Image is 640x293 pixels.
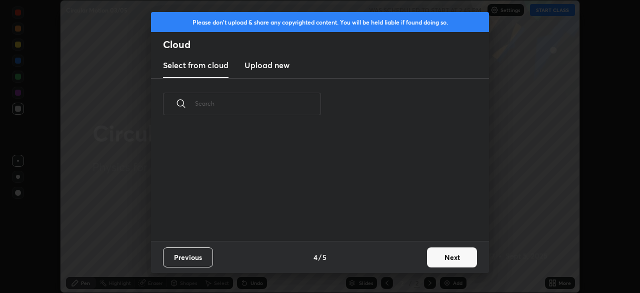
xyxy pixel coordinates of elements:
h2: Cloud [163,38,489,51]
h4: 5 [322,252,326,262]
input: Search [195,82,321,125]
button: Next [427,247,477,267]
div: grid [151,127,477,241]
h3: Upload new [244,59,289,71]
div: Please don't upload & share any copyrighted content. You will be held liable if found doing so. [151,12,489,32]
button: Previous [163,247,213,267]
h4: / [318,252,321,262]
h4: 4 [313,252,317,262]
h3: Select from cloud [163,59,228,71]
